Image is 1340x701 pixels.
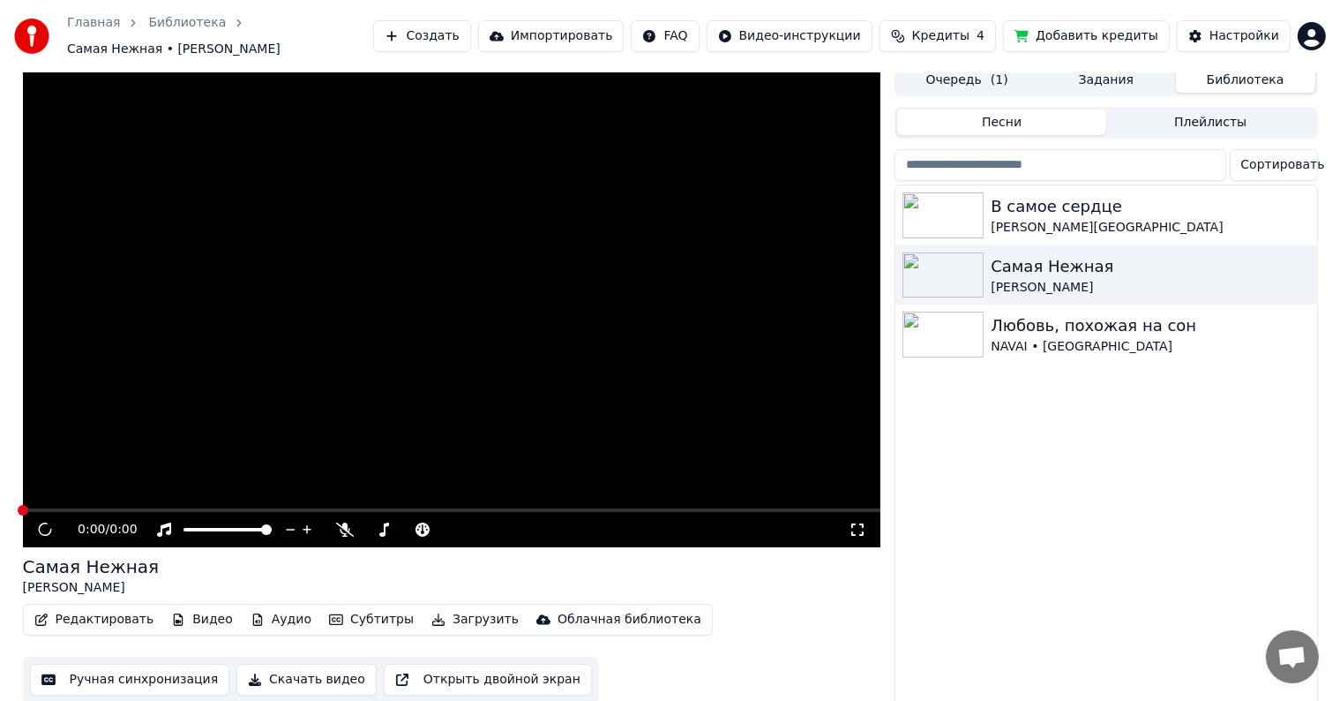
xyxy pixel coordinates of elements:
[991,194,1309,219] div: В самое сердце
[164,607,240,632] button: Видео
[1209,27,1279,45] div: Настройки
[67,14,373,58] nav: breadcrumb
[1003,20,1170,52] button: Добавить кредиты
[912,27,969,45] span: Кредиты
[1266,630,1319,683] div: Открытый чат
[631,20,699,52] button: FAQ
[478,20,625,52] button: Импортировать
[27,607,161,632] button: Редактировать
[991,338,1309,356] div: NAVAI • [GEOGRAPHIC_DATA]
[991,279,1309,297] div: [PERSON_NAME]
[23,554,160,579] div: Самая Нежная
[1106,109,1315,135] button: Плейлисты
[1241,156,1325,174] span: Сортировать
[880,20,996,52] button: Кредиты4
[67,14,120,32] a: Главная
[78,521,120,539] div: /
[1037,67,1176,93] button: Задания
[1177,20,1291,52] button: Настройки
[384,664,592,696] button: Открыть двойной экран
[236,664,377,696] button: Скачать видео
[1176,67,1315,93] button: Библиотека
[897,67,1037,93] button: Очередь
[322,607,421,632] button: Субтитры
[707,20,872,52] button: Видео-инструкции
[897,109,1106,135] button: Песни
[558,611,701,629] div: Облачная библиотека
[148,14,226,32] a: Библиотека
[78,521,105,539] span: 0:00
[991,254,1309,279] div: Самая Нежная
[23,579,160,597] div: [PERSON_NAME]
[977,27,984,45] span: 4
[424,607,526,632] button: Загрузить
[30,664,230,696] button: Ручная синхронизация
[991,72,1008,89] span: ( 1 )
[109,521,137,539] span: 0:00
[243,607,318,632] button: Аудио
[991,219,1309,237] div: [PERSON_NAME][GEOGRAPHIC_DATA]
[14,19,49,54] img: youka
[373,20,470,52] button: Создать
[67,41,281,58] span: Самая Нежная • [PERSON_NAME]
[991,313,1309,338] div: Любовь, похожая на сон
